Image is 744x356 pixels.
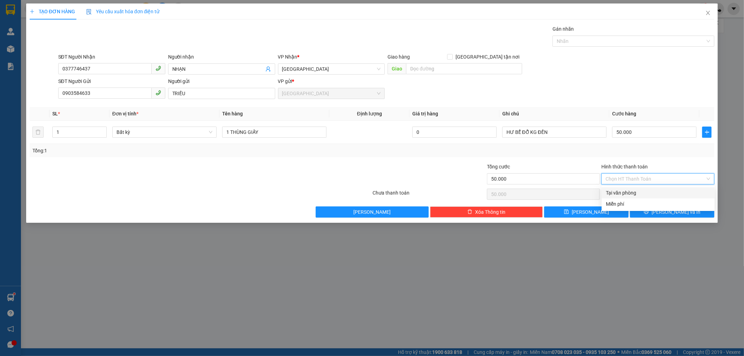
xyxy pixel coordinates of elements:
[702,129,711,135] span: plus
[156,90,161,96] span: phone
[606,200,711,208] div: Miễn phí
[30,9,75,14] span: TẠO ĐƠN HÀNG
[388,54,410,60] span: Giao hàng
[112,111,138,116] span: Đơn vị tính
[86,9,160,14] span: Yêu cầu xuất hóa đơn điện tử
[430,206,543,218] button: deleteXóa Thông tin
[475,208,505,216] span: Xóa Thông tin
[644,209,649,215] span: printer
[606,189,711,197] div: Tại văn phòng
[265,66,271,72] span: user-add
[58,53,165,61] div: SĐT Người Nhận
[572,208,609,216] span: [PERSON_NAME]
[372,189,487,201] div: Chưa thanh toán
[222,127,326,138] input: VD: Bàn, Ghế
[544,206,629,218] button: save[PERSON_NAME]
[698,3,718,23] button: Close
[30,9,35,14] span: plus
[502,127,607,138] input: Ghi Chú
[59,33,96,42] li: (c) 2017
[388,63,406,74] span: Giao
[282,64,381,74] span: Quảng Sơn
[278,54,298,60] span: VP Nhận
[76,9,92,25] img: logo.jpg
[86,9,92,15] img: icon
[43,10,69,43] b: Gửi khách hàng
[168,53,275,61] div: Người nhận
[467,209,472,215] span: delete
[282,88,381,99] span: Sài Gòn
[453,53,522,61] span: [GEOGRAPHIC_DATA] tận nơi
[702,127,712,138] button: plus
[601,164,648,169] label: Hình thức thanh toán
[652,208,700,216] span: [PERSON_NAME] và In
[630,206,714,218] button: printer[PERSON_NAME] và In
[316,206,429,218] button: [PERSON_NAME]
[9,45,31,78] b: Xe Đăng Nhân
[612,111,636,116] span: Cước hàng
[32,147,287,154] div: Tổng: 1
[564,209,569,215] span: save
[117,127,212,137] span: Bất kỳ
[412,111,438,116] span: Giá trị hàng
[59,26,96,32] b: [DOMAIN_NAME]
[278,77,385,85] div: VP gửi
[553,26,574,32] label: Gán nhãn
[58,77,165,85] div: SĐT Người Gửi
[412,127,497,138] input: 0
[52,111,58,116] span: SL
[487,164,510,169] span: Tổng cước
[32,127,44,138] button: delete
[222,111,243,116] span: Tên hàng
[406,63,522,74] input: Dọc đường
[705,10,711,16] span: close
[499,107,609,121] th: Ghi chú
[357,111,382,116] span: Định lượng
[353,208,391,216] span: [PERSON_NAME]
[156,66,161,71] span: phone
[168,77,275,85] div: Người gửi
